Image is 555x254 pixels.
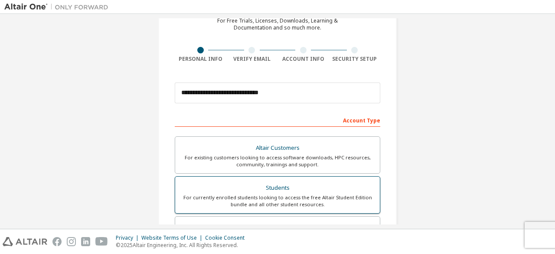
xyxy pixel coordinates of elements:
div: Security Setup [329,56,381,63]
img: facebook.svg [52,237,62,246]
div: Altair Customers [180,142,375,154]
div: Privacy [116,234,141,241]
div: For currently enrolled students looking to access the free Altair Student Edition bundle and all ... [180,194,375,208]
div: Students [180,182,375,194]
img: youtube.svg [95,237,108,246]
img: altair_logo.svg [3,237,47,246]
div: Account Info [277,56,329,63]
div: Cookie Consent [205,234,250,241]
div: Account Type [175,113,380,127]
div: For existing customers looking to access software downloads, HPC resources, community, trainings ... [180,154,375,168]
div: Faculty [180,222,375,234]
img: instagram.svg [67,237,76,246]
div: For Free Trials, Licenses, Downloads, Learning & Documentation and so much more. [217,17,338,31]
div: Website Terms of Use [141,234,205,241]
img: linkedin.svg [81,237,90,246]
p: © 2025 Altair Engineering, Inc. All Rights Reserved. [116,241,250,249]
div: Personal Info [175,56,226,63]
div: Verify Email [226,56,278,63]
img: Altair One [4,3,113,11]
